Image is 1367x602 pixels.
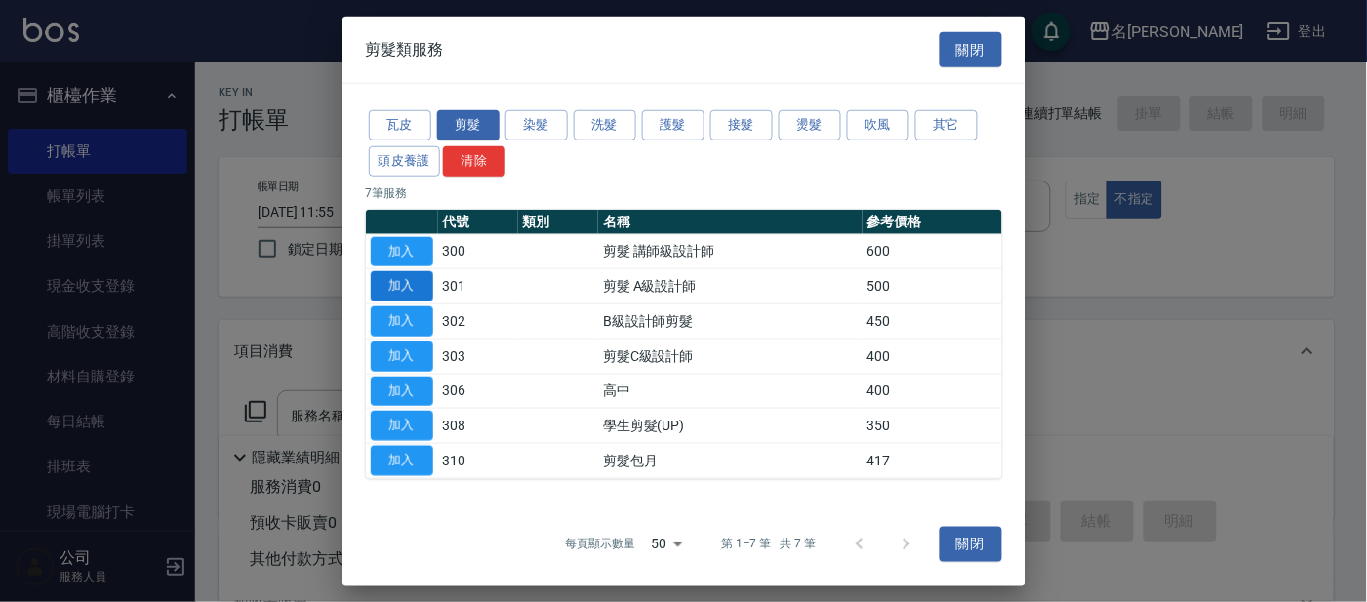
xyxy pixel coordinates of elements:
[438,269,518,304] td: 301
[574,110,636,140] button: 洗髮
[366,40,444,60] span: 剪髮類服務
[598,209,862,234] th: 名稱
[643,518,690,571] div: 50
[438,339,518,374] td: 303
[371,306,433,337] button: 加入
[505,110,568,140] button: 染髮
[366,183,1002,201] p: 7 筆服務
[371,376,433,406] button: 加入
[863,339,1002,374] td: 400
[369,146,441,177] button: 頭皮養護
[438,409,518,444] td: 308
[710,110,773,140] button: 接髮
[721,536,816,553] p: 第 1–7 筆 共 7 筆
[518,209,598,234] th: 類別
[438,234,518,269] td: 300
[779,110,841,140] button: 燙髮
[598,234,862,269] td: 剪髮 講師級設計師
[863,374,1002,409] td: 400
[847,110,909,140] button: 吹風
[863,209,1002,234] th: 參考價格
[565,536,635,553] p: 每頁顯示數量
[438,443,518,478] td: 310
[863,409,1002,444] td: 350
[863,443,1002,478] td: 417
[598,409,862,444] td: 學生剪髮(UP)
[863,303,1002,339] td: 450
[642,110,704,140] button: 護髮
[371,446,433,476] button: 加入
[598,339,862,374] td: 剪髮C級設計師
[863,234,1002,269] td: 600
[940,526,1002,562] button: 關閉
[598,443,862,478] td: 剪髮包月
[371,236,433,266] button: 加入
[598,374,862,409] td: 高中
[438,209,518,234] th: 代號
[598,303,862,339] td: B級設計師剪髮
[371,341,433,372] button: 加入
[598,269,862,304] td: 剪髮 A級設計師
[438,303,518,339] td: 302
[371,271,433,301] button: 加入
[369,110,431,140] button: 瓦皮
[443,146,505,177] button: 清除
[915,110,978,140] button: 其它
[438,374,518,409] td: 306
[940,31,1002,67] button: 關閉
[437,110,500,140] button: 剪髮
[863,269,1002,304] td: 500
[371,411,433,441] button: 加入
